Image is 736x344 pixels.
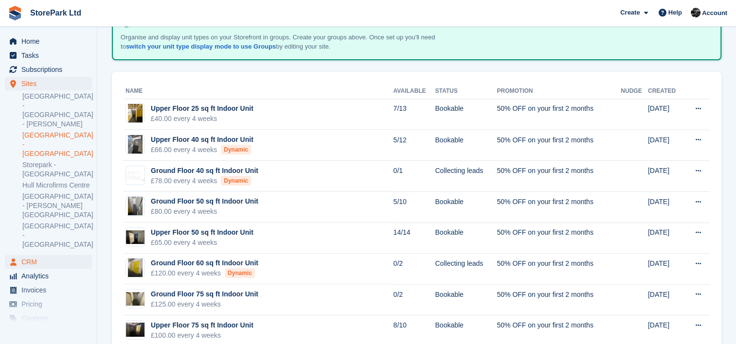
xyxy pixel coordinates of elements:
[668,8,682,17] span: Help
[126,323,144,337] img: image.jpg
[497,223,621,254] td: 50% OFF on your first 2 months
[435,254,497,285] td: Collecting leads
[5,269,92,283] a: menu
[497,84,621,99] th: Promotion
[151,238,253,248] div: £65.00 every 4 weeks
[648,191,683,223] td: [DATE]
[5,63,92,76] a: menu
[497,99,621,130] td: 50% OFF on your first 2 months
[151,268,258,278] div: £120.00 every 4 weeks
[126,230,144,244] img: image.jpg
[21,34,80,48] span: Home
[151,166,258,176] div: Ground Floor 40 sq ft Indoor Unit
[648,161,683,192] td: [DATE]
[22,192,92,220] a: [GEOGRAPHIC_DATA] - [PERSON_NAME][GEOGRAPHIC_DATA]
[124,84,393,99] th: Name
[497,130,621,161] td: 50% OFF on your first 2 months
[435,130,497,161] td: Bookable
[497,254,621,285] td: 50% OFF on your first 2 months
[648,99,683,130] td: [DATE]
[22,181,92,190] a: Hull Microfirms Centre
[151,176,258,186] div: £78.00 every 4 weeks
[128,103,143,123] img: IMG_6388.jpeg
[151,299,258,310] div: £125.00 every 4 weeks
[151,258,258,268] div: Ground Floor 60 sq ft Indoor Unit
[497,161,621,192] td: 50% OFF on your first 2 months
[221,176,251,186] div: Dynamic
[151,320,253,330] div: Upper Floor 75 sq ft Indoor Unit
[22,131,92,158] a: [GEOGRAPHIC_DATA] - [GEOGRAPHIC_DATA]
[128,135,143,154] img: IMG_7277.jpeg
[393,99,435,130] td: 7/13
[393,130,435,161] td: 5/12
[5,34,92,48] a: menu
[621,84,648,99] th: Nudge
[21,269,80,283] span: Analytics
[648,254,683,285] td: [DATE]
[22,92,92,129] a: [GEOGRAPHIC_DATA] - [GEOGRAPHIC_DATA] - [PERSON_NAME]
[620,8,640,17] span: Create
[151,289,258,299] div: Ground Floor 75 sq ft Indoor Unit
[5,297,92,311] a: menu
[225,268,255,278] div: Dynamic
[702,8,727,18] span: Account
[435,99,497,130] td: Bookable
[221,145,251,155] div: Dynamic
[435,223,497,254] td: Bookable
[21,49,80,62] span: Tasks
[21,77,80,90] span: Sites
[128,196,143,216] img: IMG_3204.jpeg
[151,135,253,145] div: Upper Floor 40 sq ft Indoor Unit
[648,130,683,161] td: [DATE]
[151,206,258,217] div: £80.00 every 4 weeks
[151,227,253,238] div: Upper Floor 50 sq ft Indoor Unit
[151,330,253,341] div: £100.00 every 4 weeks
[648,284,683,315] td: [DATE]
[151,103,253,114] div: Upper Floor 25 sq ft Indoor Unit
[435,84,497,99] th: Status
[5,49,92,62] a: menu
[22,160,92,179] a: Storepark - [GEOGRAPHIC_DATA]
[126,43,276,50] a: switch your unit type display mode to use Groups
[22,222,92,249] a: [GEOGRAPHIC_DATA] - [GEOGRAPHIC_DATA]
[393,254,435,285] td: 0/2
[8,6,22,20] img: stora-icon-8386f47178a22dfd0bd8f6a31ec36ba5ce8667c1dd55bd0f319d3a0aa187defe.svg
[126,170,144,181] img: IMG_5048.jpeg
[5,77,92,90] a: menu
[128,258,143,277] img: IMG_5076.jpeg
[393,161,435,192] td: 0/1
[21,297,80,311] span: Pricing
[497,284,621,315] td: 50% OFF on your first 2 months
[691,8,700,17] img: Ryan Mulcahy
[151,196,258,206] div: Ground Floor 50 sq ft Indoor Unit
[26,5,85,21] a: StorePark Ltd
[648,84,683,99] th: Created
[393,84,435,99] th: Available
[21,63,80,76] span: Subscriptions
[435,161,497,192] td: Collecting leads
[5,283,92,297] a: menu
[393,191,435,223] td: 5/10
[151,114,253,124] div: £40.00 every 4 weeks
[5,311,92,325] a: menu
[121,33,461,52] p: Organise and display unit types on your Storefront in groups. Create your groups above. Once set ...
[21,311,80,325] span: Coupons
[393,284,435,315] td: 0/2
[5,255,92,269] a: menu
[435,284,497,315] td: Bookable
[151,145,253,155] div: £66.00 every 4 weeks
[21,255,80,269] span: CRM
[648,223,683,254] td: [DATE]
[435,191,497,223] td: Bookable
[393,223,435,254] td: 14/14
[497,191,621,223] td: 50% OFF on your first 2 months
[21,283,80,297] span: Invoices
[126,292,144,306] img: IMG_5092.jpeg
